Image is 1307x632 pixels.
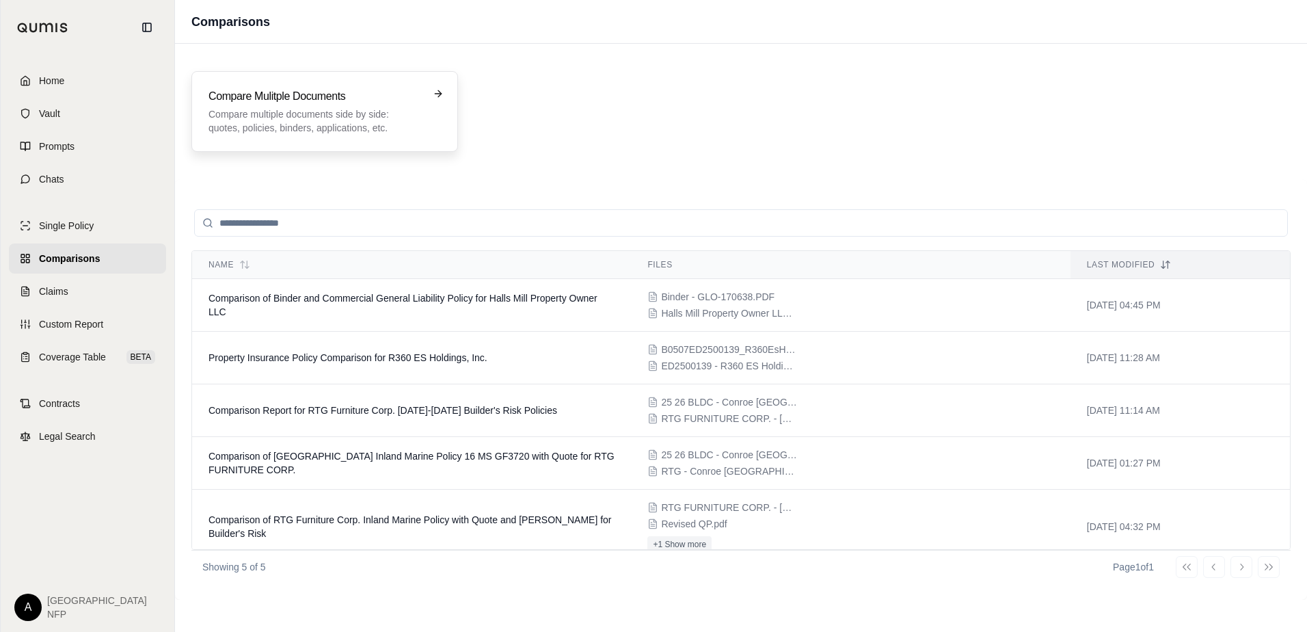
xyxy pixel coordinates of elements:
[1087,259,1274,270] div: Last modified
[9,131,166,161] a: Prompts
[661,395,798,409] span: 25 26 BLDC - Conroe TX - Policy (Agent copy).pdf
[9,164,166,194] a: Chats
[208,88,422,105] h3: Compare Mulitple Documents
[39,140,75,153] span: Prompts
[17,23,68,33] img: Qumis Logo
[9,309,166,339] a: Custom Report
[661,517,727,531] span: Revised QP.pdf
[1070,279,1290,332] td: [DATE] 04:45 PM
[9,211,166,241] a: Single Policy
[208,259,615,270] div: Name
[1113,560,1154,574] div: Page 1 of 1
[208,514,612,539] span: Comparison of RTG Furniture Corp. Inland Marine Policy with Quote and Binder for Builder's Risk
[1070,490,1290,564] td: [DATE] 04:32 PM
[136,16,158,38] button: Collapse sidebar
[14,594,42,621] div: A
[126,350,155,364] span: BETA
[9,98,166,129] a: Vault
[1070,332,1290,384] td: [DATE] 11:28 AM
[661,306,798,320] span: Halls Mill Property Owner LLC - Pol# GLO-170638 - Stamped Policy.pdf
[208,293,597,317] span: Comparison of Binder and Commercial General Liability Policy for Halls Mill Property Owner LLC
[9,389,166,419] a: Contracts
[39,350,106,364] span: Coverage Table
[9,66,166,96] a: Home
[39,430,96,443] span: Legal Search
[1070,384,1290,437] td: [DATE] 11:14 AM
[661,412,798,425] span: RTG FURNITURE CORP. - 2025-2026 Policy Copy.pdf
[661,359,798,373] span: ED2500139 - R360 ES Holdings Inc - Debit Note 0001PM.pdf
[9,276,166,306] a: Claims
[661,448,798,462] span: 25 26 BLDC - Conroe TX - Policy (Agent copy).pdf
[39,285,68,298] span: Claims
[39,397,80,410] span: Contracts
[47,607,147,621] span: NFP
[9,243,166,274] a: Comparisons
[39,219,94,233] span: Single Policy
[191,12,270,31] h1: Comparisons
[631,251,1070,279] th: Files
[39,107,60,120] span: Vault
[202,560,266,574] p: Showing 5 of 5
[39,74,64,88] span: Home
[39,317,103,331] span: Custom Report
[9,342,166,372] a: Coverage TableBETA
[208,352,487,363] span: Property Insurance Policy Comparison for R360 ES Holdings, Inc.
[39,172,64,186] span: Chats
[208,405,557,416] span: Comparison Report for RTG Furniture Corp. 2025-2026 Builder's Risk Policies
[661,464,798,478] span: RTG - Conroe TX - Hartford Quote.pdf
[9,421,166,451] a: Legal Search
[661,343,798,356] span: B0507ED2500139_R360EsHoldingsI.pdf
[208,451,615,475] span: Comparison of Hartford Inland Marine Policy 16 MS GF3720 with Quote for RTG FURNITURE CORP.
[39,252,100,265] span: Comparisons
[47,594,147,607] span: [GEOGRAPHIC_DATA]
[208,107,422,135] p: Compare multiple documents side by side: quotes, policies, binders, applications, etc.
[1070,437,1290,490] td: [DATE] 01:27 PM
[661,501,798,514] span: RTG FURNITURE CORP. - 2025-2026 Policy Copy.pdf
[647,536,712,553] button: +1 Show more
[661,290,774,304] span: Binder - GLO-170638.PDF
